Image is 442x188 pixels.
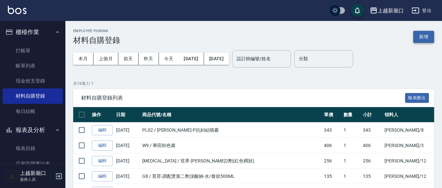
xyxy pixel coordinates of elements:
[342,153,362,169] td: 1
[342,169,362,184] td: 1
[114,153,141,169] td: [DATE]
[413,33,434,40] a: 新增
[141,153,322,169] td: [MEDICAL_DATA] / 世界-[PERSON_NAME]2劑(紅色稠狀)
[159,53,179,65] button: 今天
[322,153,342,169] td: 256
[204,53,229,65] button: [DATE]
[342,138,362,153] td: 1
[81,95,405,101] span: 材料自購登錄列表
[92,156,113,166] a: 編輯
[351,4,364,17] button: save
[114,169,141,184] td: [DATE]
[322,138,342,153] td: 406
[5,170,18,183] img: Person
[178,53,204,65] button: [DATE]
[114,107,141,122] th: 日期
[409,5,434,17] button: 登出
[73,53,93,65] button: 本月
[92,125,113,135] a: 編輯
[3,141,63,156] a: 報表目錄
[3,43,63,58] a: 打帳單
[3,88,63,103] a: 材料自購登錄
[114,122,141,138] td: [DATE]
[413,31,434,43] button: 新增
[342,107,362,122] th: 數量
[378,7,404,15] div: 上越新廟口
[141,107,322,122] th: 商品代號/名稱
[367,4,406,17] button: 上越新廟口
[405,94,429,101] a: 報表匯出
[20,170,53,177] h5: 上越新廟口
[342,122,362,138] td: 1
[90,107,114,122] th: 操作
[93,53,118,65] button: 上個月
[139,53,159,65] button: 昨天
[73,29,120,33] h2: Employee Picking
[361,153,383,169] td: 256
[361,107,383,122] th: 小計
[92,171,113,181] a: 編輯
[405,93,429,103] button: 報表匯出
[361,122,383,138] td: 343
[361,138,383,153] td: 406
[322,107,342,122] th: 單價
[3,104,63,119] a: 每日結帳
[114,138,141,153] td: [DATE]
[3,122,63,139] button: 報表及分析
[3,24,63,41] button: 櫃檯作業
[3,73,63,88] a: 現金收支登錄
[3,156,63,171] a: 店家區間累計表
[322,122,342,138] td: 343
[73,36,120,45] h3: 材料自購登錄
[20,177,53,182] p: 服務人員
[141,169,322,184] td: G8 / 育昇-調配燙第二劑溴酸納-水/膏狀500ML
[118,53,139,65] button: 前天
[361,169,383,184] td: 135
[8,6,26,14] img: Logo
[141,122,322,138] td: PL02 / [PERSON_NAME]-P抗糾結噴霧
[73,81,434,86] p: 共 16 筆, 1 / 1
[92,141,113,151] a: 編輯
[322,169,342,184] td: 135
[141,138,322,153] td: W9 / 華田卸色膏
[3,58,63,73] a: 帳單列表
